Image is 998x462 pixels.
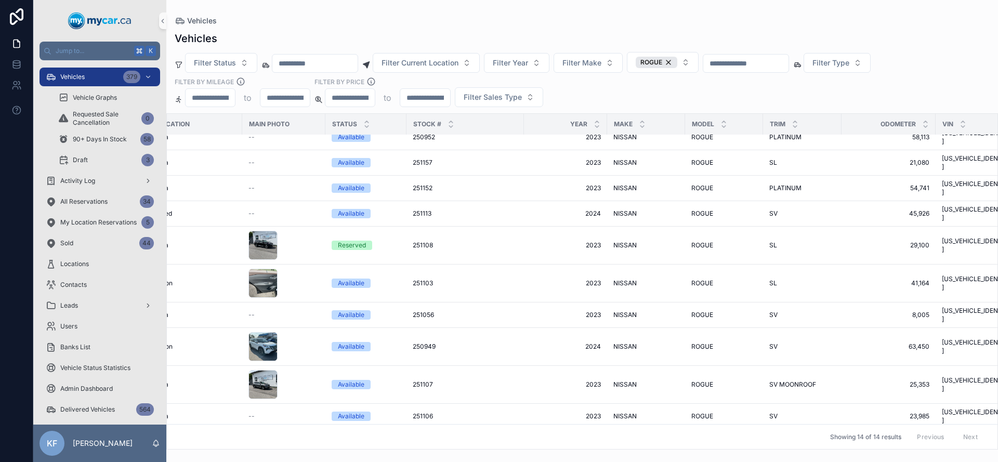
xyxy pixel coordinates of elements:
span: Admin Dashboard [60,385,113,393]
div: 0 [141,112,154,125]
div: scrollable content [33,60,166,425]
span: ROGUE [691,380,713,389]
a: 41,164 [848,279,929,287]
a: ROGUE [691,209,757,218]
div: Reserved [338,241,366,250]
a: Available [332,209,400,218]
a: NISSAN [613,209,679,218]
a: Available [332,133,400,142]
span: NISSAN [613,133,637,141]
a: NISSAN [613,342,679,351]
span: 251103 [413,279,433,287]
span: ROGUE [691,133,713,141]
a: NISSAN [613,279,679,287]
span: Jump to... [56,47,130,55]
span: Filter Year [493,58,528,68]
span: 250952 [413,133,435,141]
span: ROGUE [691,184,713,192]
a: 251113 [413,209,518,218]
span: 45,926 [848,209,929,218]
span: NISSAN [613,412,637,420]
a: 251056 [413,311,518,319]
span: PLATINUM [769,184,802,192]
a: ROGUE [691,184,757,192]
span: Filter Current Location [382,58,458,68]
a: Contacts [40,275,160,294]
a: 250949 [413,342,518,351]
label: Filter By Mileage [175,77,234,86]
span: Odometer [881,120,916,128]
a: NISSAN [613,159,679,167]
span: -- [248,159,255,167]
span: ROGUE [691,311,713,319]
a: Banks List [40,338,160,357]
button: Select Button [484,53,549,73]
span: K [147,47,155,55]
span: NISSAN [613,209,637,218]
a: ROGUE [691,241,757,249]
a: 90+ Days In Stock58 [52,130,160,149]
a: SV [769,209,835,218]
span: NISSAN [613,184,637,192]
p: to [244,91,252,104]
a: -- [248,209,319,218]
a: 29,100 [848,241,929,249]
span: Vehicles [60,73,85,81]
a: 58,113 [848,133,929,141]
span: SL [769,279,777,287]
span: 25,353 [848,380,929,389]
span: -- [248,209,255,218]
span: VIN [942,120,953,128]
span: Users [60,322,77,331]
a: NISSAN [613,311,679,319]
span: Locations [60,260,89,268]
a: 2023 [530,133,601,141]
span: Make [614,120,633,128]
a: ROGUE [691,159,757,167]
a: NISSAN [613,241,679,249]
a: MyCar Ottawa [125,133,236,141]
a: -- [248,412,319,420]
a: 63,450 [848,342,929,351]
span: Vehicle Graphs [73,94,117,102]
span: 251106 [413,412,433,420]
a: SL [769,159,835,167]
span: ROGUE [640,58,662,67]
a: Sold44 [40,234,160,253]
div: 44 [139,237,154,249]
a: -- [248,133,319,141]
span: 90+ Days In Stock [73,135,127,143]
div: Available [338,183,364,193]
a: Available [332,380,400,389]
a: 251152 [413,184,518,192]
span: ROGUE [691,412,713,420]
a: 251103 [413,279,518,287]
a: Users [40,317,160,336]
a: Vehicles [175,16,217,26]
a: MyCar Ottawa [125,159,236,167]
p: to [384,91,391,104]
span: -- [248,412,255,420]
div: 34 [140,195,154,208]
div: 3 [141,154,154,166]
span: Filter Type [812,58,849,68]
div: Available [338,412,364,421]
div: 379 [123,71,140,83]
span: Filter Make [562,58,601,68]
a: 251157 [413,159,518,167]
div: 58 [140,133,154,146]
span: All Reservations [60,197,108,206]
a: SV MOONROOF [769,380,835,389]
div: Available [338,209,364,218]
span: Banks List [60,343,90,351]
a: 2023 [530,184,601,192]
span: 251107 [413,380,433,389]
a: ROGUE [691,380,757,389]
span: SV [769,412,778,420]
div: Available [338,380,364,389]
a: Vehicle Graphs [52,88,160,107]
a: MyCar Ottawa [125,380,236,389]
